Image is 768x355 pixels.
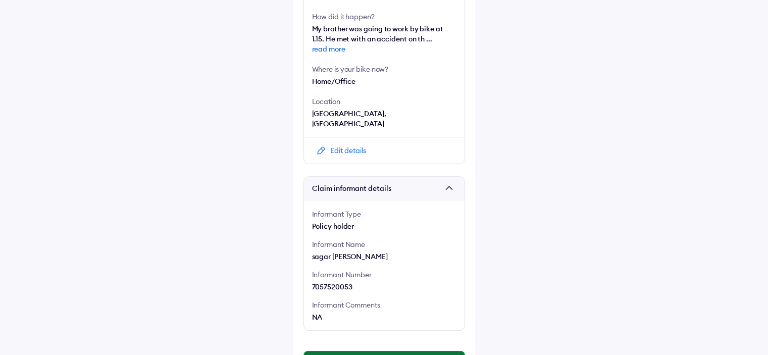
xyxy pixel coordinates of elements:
[312,251,456,262] div: sagar [PERSON_NAME]
[312,300,456,310] div: Informant Comments
[312,282,456,292] div: 7057520053
[312,12,456,22] div: How did it happen?
[312,270,456,280] div: Informant Number
[312,24,456,54] span: My brother was going to work by bike at 1.15. He met with an accident on th ...
[312,221,456,231] div: Policy holder
[312,239,456,249] div: Informant Name
[312,184,441,194] span: Claim informant details
[330,145,366,156] div: Edit details
[312,312,456,322] div: NA
[312,44,456,54] span: read more
[312,109,456,129] div: [GEOGRAPHIC_DATA], [GEOGRAPHIC_DATA]
[312,76,456,86] div: Home/Office
[312,209,456,219] div: Informant Type
[312,96,456,107] div: Location
[312,64,456,74] div: Where is your bike now?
